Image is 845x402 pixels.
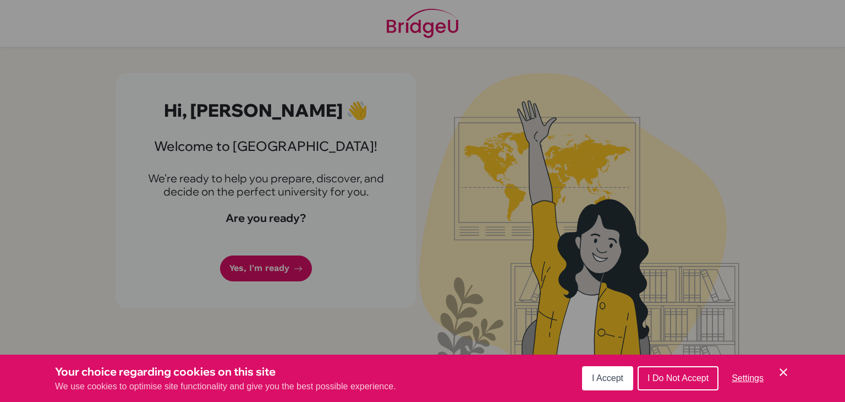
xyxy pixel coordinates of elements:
span: I Do Not Accept [648,373,709,383]
button: I Accept [582,366,633,390]
button: Save and close [777,366,790,379]
span: I Accept [592,373,623,383]
button: I Do Not Accept [638,366,718,390]
span: Settings [732,373,764,383]
button: Settings [723,367,772,389]
h3: Your choice regarding cookies on this site [55,363,396,380]
p: We use cookies to optimise site functionality and give you the best possible experience. [55,380,396,393]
